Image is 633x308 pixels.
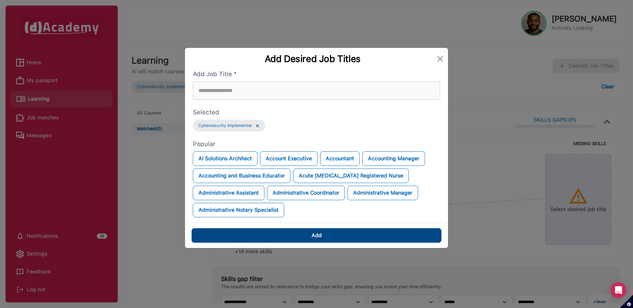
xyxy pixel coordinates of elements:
label: Selected [193,108,440,117]
div: Add Desired Job Titles [190,53,435,64]
button: Account Executive [260,151,317,166]
img: ... [255,123,260,129]
div: Add [312,231,322,240]
label: Popular [193,139,440,149]
button: Administrative Coordinator [267,186,345,200]
label: Add Job Title * [193,70,440,79]
div: Open Intercom Messenger [611,282,626,298]
button: Accountant [320,151,360,166]
button: Accounting and Business Educator [193,169,290,183]
button: AI Solutions Architect [193,151,257,166]
button: Administrative Assistant [193,186,264,200]
button: Close [435,53,445,64]
button: Administrative Notary Specialist [193,203,284,217]
button: Set cookie preferences [620,295,633,308]
button: Acute [MEDICAL_DATA] Registered Nurse [293,169,409,183]
button: Accounting Manager [362,151,425,166]
button: Add [192,228,441,243]
button: Cybersecurity Implementer... [193,120,265,132]
button: Administrative Manager [347,186,418,200]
